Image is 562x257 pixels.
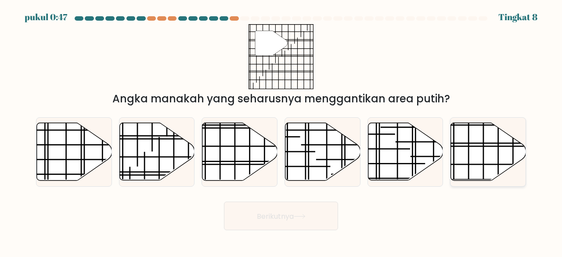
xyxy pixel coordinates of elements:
button: Berikutnya [224,202,338,230]
font: Berikutnya [257,211,294,221]
font: Tingkat 8 [498,11,537,23]
font: pukul 0:47 [25,11,67,23]
font: Angka manakah yang seharusnya menggantikan area putih? [112,91,450,106]
g: " [255,31,288,56]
